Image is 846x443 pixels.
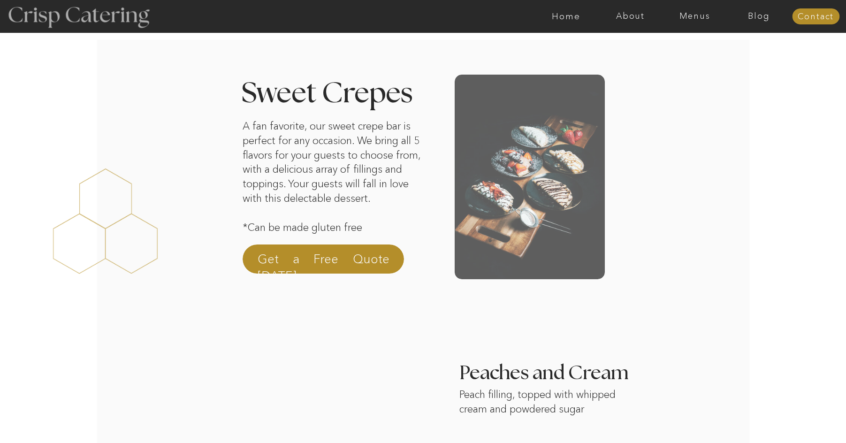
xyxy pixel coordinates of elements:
a: About [598,12,663,21]
h2: Sweet Crepes [242,80,422,137]
a: Menus [663,12,727,21]
a: Blog [727,12,791,21]
p: A fan favorite, our sweet crepe bar is perfect for any occasion. We bring all 5 flavors for your ... [243,119,427,239]
a: Home [534,12,598,21]
h3: Peaches and Cream [459,364,630,384]
a: Get a Free Quote [DATE] [258,251,389,273]
p: Peach filling, topped with whipped cream and powdered sugar [459,388,630,421]
a: Contact [792,12,839,22]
